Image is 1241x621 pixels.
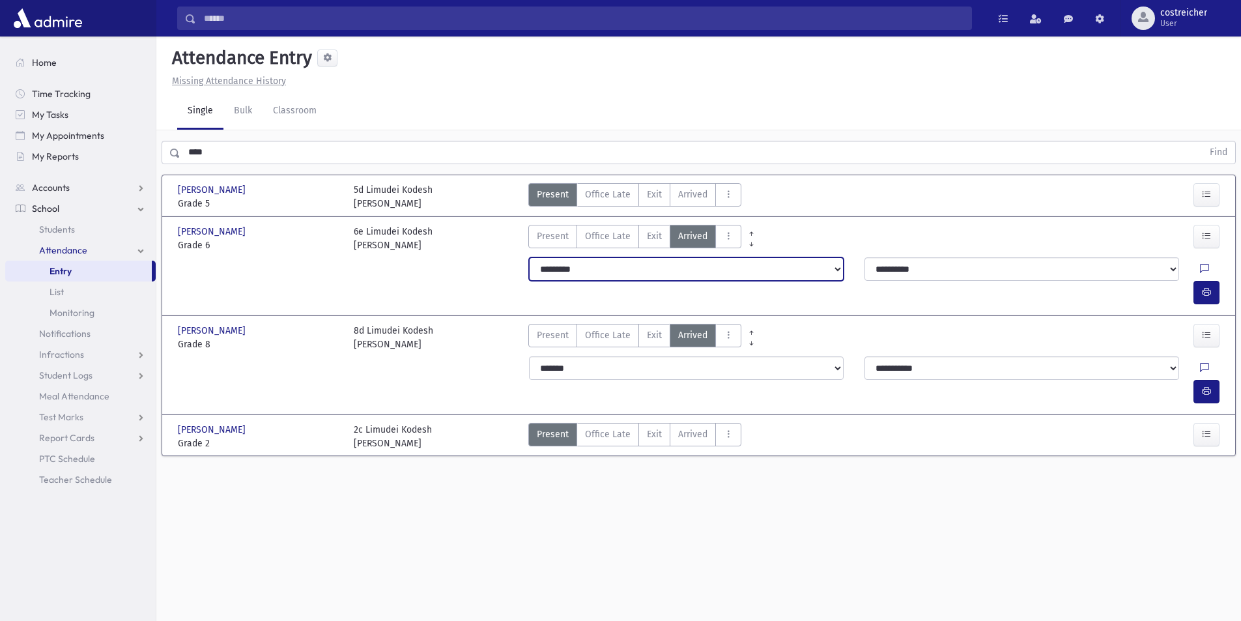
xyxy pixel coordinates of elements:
a: Teacher Schedule [5,469,156,490]
span: PTC Schedule [39,453,95,465]
span: [PERSON_NAME] [178,225,248,238]
span: Attendance [39,244,87,256]
span: Report Cards [39,432,94,444]
span: Arrived [678,427,707,441]
span: Entry [50,265,72,277]
a: Time Tracking [5,83,156,104]
a: My Tasks [5,104,156,125]
span: Exit [647,427,662,441]
span: Meal Attendance [39,390,109,402]
span: Time Tracking [32,88,91,100]
a: Entry [5,261,152,282]
span: Arrived [678,229,707,243]
input: Search [196,7,971,30]
a: Report Cards [5,427,156,448]
div: AttTypes [528,324,741,351]
div: AttTypes [528,183,741,210]
div: 2c Limudei Kodesh [PERSON_NAME] [354,423,432,450]
span: Exit [647,229,662,243]
a: My Reports [5,146,156,167]
a: Student Logs [5,365,156,386]
a: List [5,282,156,302]
span: Present [537,427,569,441]
span: Present [537,229,569,243]
a: Home [5,52,156,73]
div: 8d Limudei Kodesh [PERSON_NAME] [354,324,433,351]
a: School [5,198,156,219]
span: Grade 2 [178,437,341,450]
span: Accounts [32,182,70,194]
a: PTC Schedule [5,448,156,469]
div: AttTypes [528,423,741,450]
span: My Reports [32,151,79,162]
span: My Appointments [32,130,104,141]
a: Bulk [223,93,263,130]
a: Test Marks [5,407,156,427]
span: Test Marks [39,411,83,423]
a: Classroom [263,93,327,130]
span: Notifications [39,328,91,339]
span: [PERSON_NAME] [178,324,248,338]
span: [PERSON_NAME] [178,183,248,197]
a: Attendance [5,240,156,261]
span: Exit [647,328,662,342]
span: Office Late [585,328,631,342]
a: Infractions [5,344,156,365]
div: 6e Limudei Kodesh [PERSON_NAME] [354,225,433,252]
span: My Tasks [32,109,68,121]
div: AttTypes [528,225,741,252]
a: Notifications [5,323,156,344]
a: Students [5,219,156,240]
span: Grade 6 [178,238,341,252]
span: Present [537,188,569,201]
span: Office Late [585,188,631,201]
span: User [1160,18,1207,29]
span: Office Late [585,427,631,441]
div: 5d Limudei Kodesh [PERSON_NAME] [354,183,433,210]
span: School [32,203,59,214]
span: Home [32,57,57,68]
span: Arrived [678,328,707,342]
a: Missing Attendance History [167,76,286,87]
button: Find [1202,141,1235,164]
span: Exit [647,188,662,201]
span: Student Logs [39,369,93,381]
a: Monitoring [5,302,156,323]
span: Grade 5 [178,197,341,210]
img: AdmirePro [10,5,85,31]
span: Office Late [585,229,631,243]
span: Infractions [39,349,84,360]
span: Arrived [678,188,707,201]
u: Missing Attendance History [172,76,286,87]
span: Present [537,328,569,342]
span: Grade 8 [178,338,341,351]
span: costreicher [1160,8,1207,18]
span: Teacher Schedule [39,474,112,485]
span: [PERSON_NAME] [178,423,248,437]
a: Accounts [5,177,156,198]
a: My Appointments [5,125,156,146]
span: List [50,286,64,298]
span: Students [39,224,75,235]
a: Meal Attendance [5,386,156,407]
h5: Attendance Entry [167,47,312,69]
span: Monitoring [50,307,94,319]
a: Single [177,93,223,130]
